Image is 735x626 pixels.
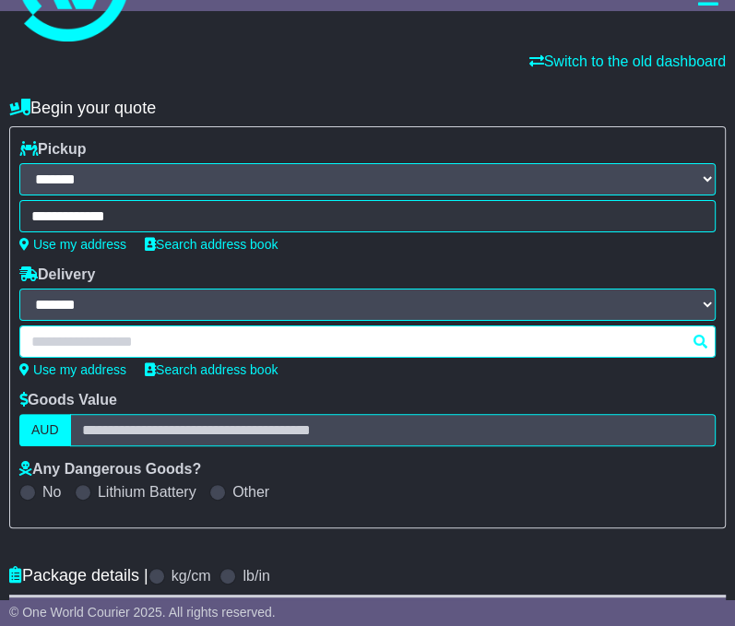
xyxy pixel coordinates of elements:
label: Pickup [19,140,86,158]
span: © One World Courier 2025. All rights reserved. [9,605,276,620]
a: Search address book [145,362,278,377]
label: lb/in [243,567,269,585]
label: Lithium Battery [98,483,196,501]
label: No [42,483,61,501]
typeahead: Please provide city [19,325,716,358]
label: kg/cm [172,567,211,585]
label: Delivery [19,266,95,283]
label: Other [232,483,269,501]
label: Any Dangerous Goods? [19,460,201,478]
label: Goods Value [19,391,117,408]
a: Search address book [145,237,278,252]
a: Use my address [19,362,126,377]
a: Use my address [19,237,126,252]
h4: Package details | [9,566,148,585]
a: Switch to the old dashboard [529,53,726,69]
h4: Begin your quote [9,99,726,118]
label: AUD [19,414,71,446]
